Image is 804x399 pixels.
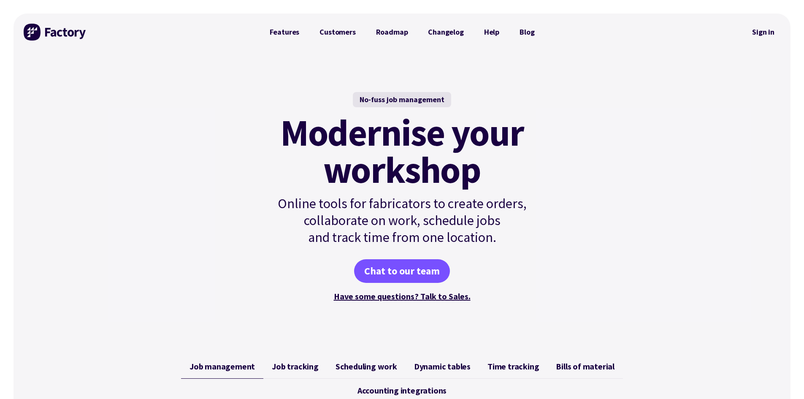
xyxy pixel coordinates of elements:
[336,361,397,372] span: Scheduling work
[24,24,87,41] img: Factory
[746,22,780,42] nav: Secondary Navigation
[280,114,524,188] mark: Modernise your workshop
[260,195,545,246] p: Online tools for fabricators to create orders, collaborate on work, schedule jobs and track time ...
[474,24,509,41] a: Help
[260,24,310,41] a: Features
[189,361,255,372] span: Job management
[354,259,450,283] a: Chat to our team
[309,24,365,41] a: Customers
[746,22,780,42] a: Sign in
[334,291,471,301] a: Have some questions? Talk to Sales.
[414,361,471,372] span: Dynamic tables
[357,385,447,396] span: Accounting integrations
[556,361,615,372] span: Bills of material
[418,24,474,41] a: Changelog
[353,92,451,107] div: No-fuss job management
[487,361,539,372] span: Time tracking
[366,24,418,41] a: Roadmap
[260,24,545,41] nav: Primary Navigation
[509,24,544,41] a: Blog
[272,361,319,372] span: Job tracking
